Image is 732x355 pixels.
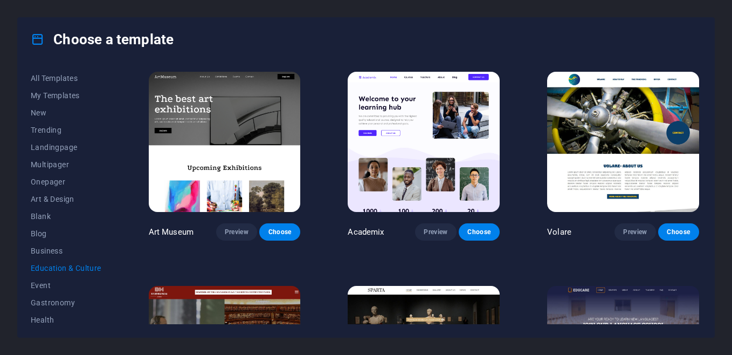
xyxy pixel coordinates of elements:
button: Choose [259,223,300,241]
span: Onepager [31,177,101,186]
button: My Templates [31,87,101,104]
h4: Choose a template [31,31,174,48]
button: Business [31,242,101,260]
span: My Templates [31,91,101,100]
span: Event [31,281,101,290]
span: New [31,108,101,117]
p: Volare [547,227,571,237]
img: Art Museum [149,72,301,212]
button: Health [31,311,101,329]
span: All Templates [31,74,101,83]
button: Event [31,277,101,294]
span: Health [31,316,101,324]
button: Blog [31,225,101,242]
span: Gastronomy [31,298,101,307]
span: Business [31,247,101,255]
span: Blank [31,212,101,221]
button: Art & Design [31,190,101,208]
span: Choose [667,228,690,236]
p: Academix [348,227,384,237]
span: Trending [31,126,101,134]
button: Education & Culture [31,260,101,277]
img: Volare [547,72,699,212]
span: Multipager [31,160,101,169]
button: Preview [216,223,257,241]
button: New [31,104,101,121]
span: Blog [31,229,101,238]
p: Art Museum [149,227,194,237]
button: Multipager [31,156,101,173]
button: Onepager [31,173,101,190]
button: Blank [31,208,101,225]
span: Education & Culture [31,264,101,272]
span: Landingpage [31,143,101,152]
span: Preview [623,228,647,236]
button: Choose [658,223,699,241]
span: Preview [424,228,447,236]
span: Choose [268,228,292,236]
img: Academix [348,72,500,212]
button: Choose [459,223,500,241]
button: Preview [415,223,456,241]
button: Trending [31,121,101,139]
span: Art & Design [31,195,101,203]
button: All Templates [31,70,101,87]
button: Preview [614,223,655,241]
button: Gastronomy [31,294,101,311]
span: Preview [225,228,248,236]
button: Landingpage [31,139,101,156]
span: Choose [467,228,491,236]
